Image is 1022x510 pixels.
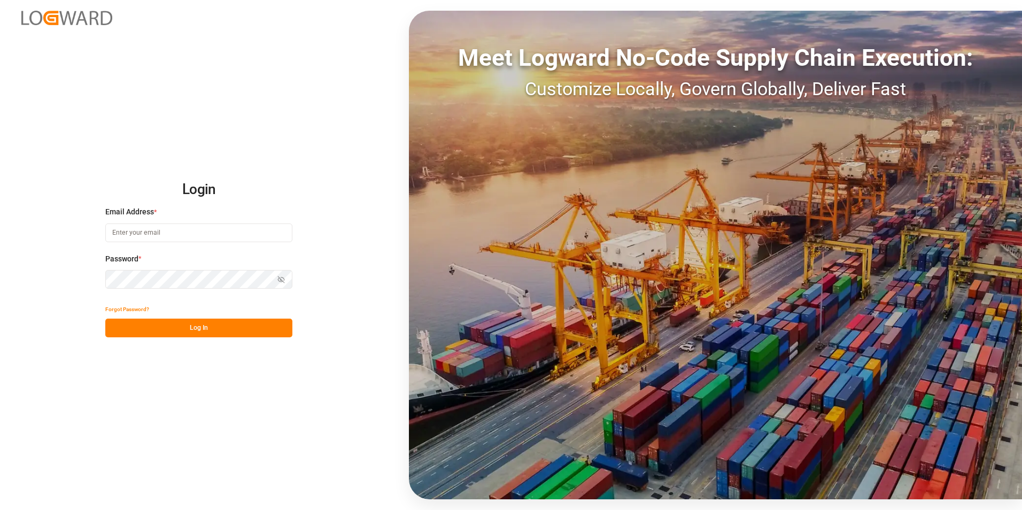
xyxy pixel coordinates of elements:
[21,11,112,25] img: Logward_new_orange.png
[105,300,149,319] button: Forgot Password?
[409,40,1022,75] div: Meet Logward No-Code Supply Chain Execution:
[105,223,292,242] input: Enter your email
[105,319,292,337] button: Log In
[105,173,292,207] h2: Login
[105,206,154,218] span: Email Address
[409,75,1022,103] div: Customize Locally, Govern Globally, Deliver Fast
[105,253,138,265] span: Password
